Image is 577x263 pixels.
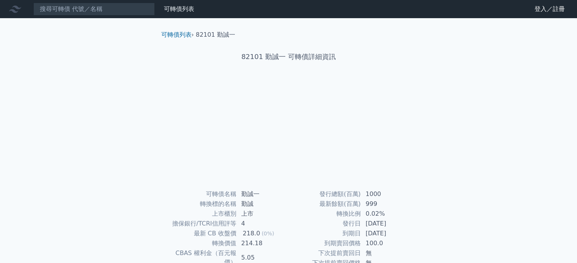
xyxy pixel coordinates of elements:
td: 100.0 [361,238,413,248]
td: 上市 [237,209,289,219]
td: 214.18 [237,238,289,248]
td: 轉換價值 [164,238,237,248]
td: 擔保銀行/TCRI信用評等 [164,219,237,229]
input: 搜尋可轉債 代號／名稱 [33,3,155,16]
li: › [161,30,194,39]
td: 1000 [361,189,413,199]
td: 勤誠一 [237,189,289,199]
td: 4 [237,219,289,229]
h1: 82101 勤誠一 可轉債詳細資訊 [155,51,422,62]
td: [DATE] [361,229,413,238]
td: 轉換比例 [289,209,361,219]
td: 無 [361,248,413,258]
a: 登入／註冊 [528,3,571,15]
td: 到期賣回價格 [289,238,361,248]
td: 發行日 [289,219,361,229]
span: (0%) [262,230,274,237]
a: 可轉債列表 [161,31,192,38]
td: 下次提前賣回日 [289,248,361,258]
td: 到期日 [289,229,361,238]
td: 轉換標的名稱 [164,199,237,209]
td: 0.02% [361,209,413,219]
td: 可轉債名稱 [164,189,237,199]
td: [DATE] [361,219,413,229]
li: 82101 勤誠一 [196,30,235,39]
div: 218.0 [241,229,262,238]
a: 可轉債列表 [164,5,194,12]
td: 最新餘額(百萬) [289,199,361,209]
td: 上市櫃別 [164,209,237,219]
td: 勤誠 [237,199,289,209]
td: 最新 CB 收盤價 [164,229,237,238]
td: 發行總額(百萬) [289,189,361,199]
td: 999 [361,199,413,209]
